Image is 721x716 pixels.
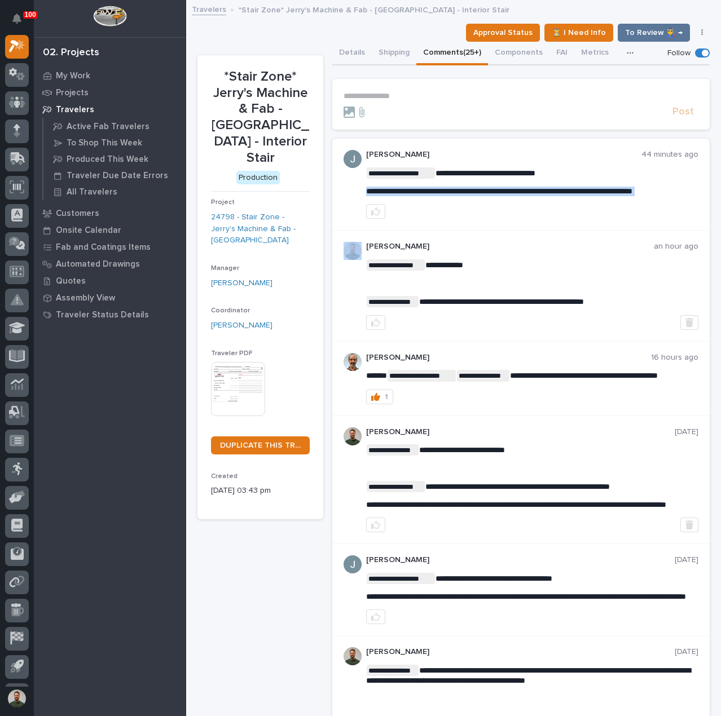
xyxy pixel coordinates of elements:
[211,211,310,246] a: 24798 - Stair Zone - Jerry's Machine & Fab - [GEOGRAPHIC_DATA]
[211,320,272,332] a: [PERSON_NAME]
[67,154,148,165] p: Produced This Week
[211,473,238,480] span: Created
[672,105,694,118] span: Post
[56,71,90,81] p: My Work
[385,393,388,401] div: 1
[651,353,698,363] p: 16 hours ago
[332,42,372,65] button: Details
[34,222,186,238] a: Onsite Calendar
[344,242,362,260] img: AATXAJw4slNr5ea0WduZQVIpKGhdapBAGQ9xVsOeEvl5=s96-c
[43,184,186,200] a: All Travelers
[211,277,272,289] a: [PERSON_NAME]
[680,315,698,330] button: Delete post
[67,122,150,132] p: Active Fab Travelers
[34,67,186,84] a: My Work
[366,150,641,160] p: [PERSON_NAME]
[366,518,385,532] button: like this post
[667,48,691,58] p: Follow
[344,647,362,665] img: AATXAJw4slNr5ea0WduZQVIpKGhdapBAGQ9xVsOeEvl5=s96-c
[366,427,675,437] p: [PERSON_NAME]
[366,647,675,657] p: [PERSON_NAME]
[56,88,89,98] p: Projects
[5,7,29,30] button: Notifications
[211,265,239,272] span: Manager
[344,353,362,371] img: AOh14GhUnP333BqRmXh-vZ-TpYZQaFVsuOFmGre8SRZf2A=s96-c
[5,687,29,710] button: users-avatar
[56,209,99,219] p: Customers
[344,555,362,573] img: ACg8ocIJHU6JEmo4GV-3KL6HuSvSpWhSGqG5DdxF6tKpN6m2=s96-c
[211,199,235,206] span: Project
[34,84,186,101] a: Projects
[366,242,654,251] p: [PERSON_NAME]
[56,293,115,303] p: Assembly View
[56,310,149,320] p: Traveler Status Details
[56,242,151,253] p: Fab and Coatings Items
[56,276,86,286] p: Quotes
[416,42,488,65] button: Comments (25+)
[344,427,362,445] img: AATXAJw4slNr5ea0WduZQVIpKGhdapBAGQ9xVsOeEvl5=s96-c
[34,205,186,222] a: Customers
[680,518,698,532] button: Delete post
[574,42,616,65] button: Metrics
[192,2,226,15] a: Travelers
[654,242,698,251] p: an hour ago
[211,485,310,497] p: [DATE] 03:43 pm
[14,14,29,32] div: Notifications100
[93,6,126,26] img: Workspace Logo
[372,42,416,65] button: Shipping
[366,204,385,219] button: like this post
[43,47,99,59] div: 02. Projects
[236,171,280,185] div: Production
[544,24,613,42] button: ⏳ I Need Info
[34,101,186,118] a: Travelers
[625,26,683,39] span: To Review 👨‍🏭 →
[675,427,698,437] p: [DATE]
[675,647,698,657] p: [DATE]
[34,272,186,289] a: Quotes
[344,150,362,168] img: ACg8ocIJHU6JEmo4GV-3KL6HuSvSpWhSGqG5DdxF6tKpN6m2=s96-c
[43,167,186,183] a: Traveler Due Date Errors
[473,26,533,39] span: Approval Status
[34,238,186,255] a: Fab and Coatings Items
[549,42,574,65] button: FAI
[211,307,250,314] span: Coordinator
[34,289,186,306] a: Assembly View
[211,436,310,454] a: DUPLICATE THIS TRAVELER
[668,105,698,118] button: Post
[618,24,690,42] button: To Review 👨‍🏭 →
[239,3,509,15] p: *Stair Zone* Jerry's Machine & Fab - [GEOGRAPHIC_DATA] - Interior Stair
[552,26,606,39] span: ⏳ I Need Info
[366,390,393,404] button: 1
[466,24,540,42] button: Approval Status
[675,555,698,565] p: [DATE]
[56,226,121,236] p: Onsite Calendar
[641,150,698,160] p: 44 minutes ago
[25,11,36,19] p: 100
[488,42,549,65] button: Components
[211,69,310,166] p: *Stair Zone* Jerry's Machine & Fab - [GEOGRAPHIC_DATA] - Interior Stair
[34,306,186,323] a: Traveler Status Details
[43,118,186,134] a: Active Fab Travelers
[211,350,253,357] span: Traveler PDF
[67,187,117,197] p: All Travelers
[43,151,186,167] a: Produced This Week
[34,255,186,272] a: Automated Drawings
[56,259,140,269] p: Automated Drawings
[366,609,385,624] button: like this post
[366,315,385,330] button: like this post
[43,135,186,151] a: To Shop This Week
[220,441,301,449] span: DUPLICATE THIS TRAVELER
[56,105,94,115] p: Travelers
[366,353,651,363] p: [PERSON_NAME]
[366,555,675,565] p: [PERSON_NAME]
[67,138,142,148] p: To Shop This Week
[67,171,168,181] p: Traveler Due Date Errors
